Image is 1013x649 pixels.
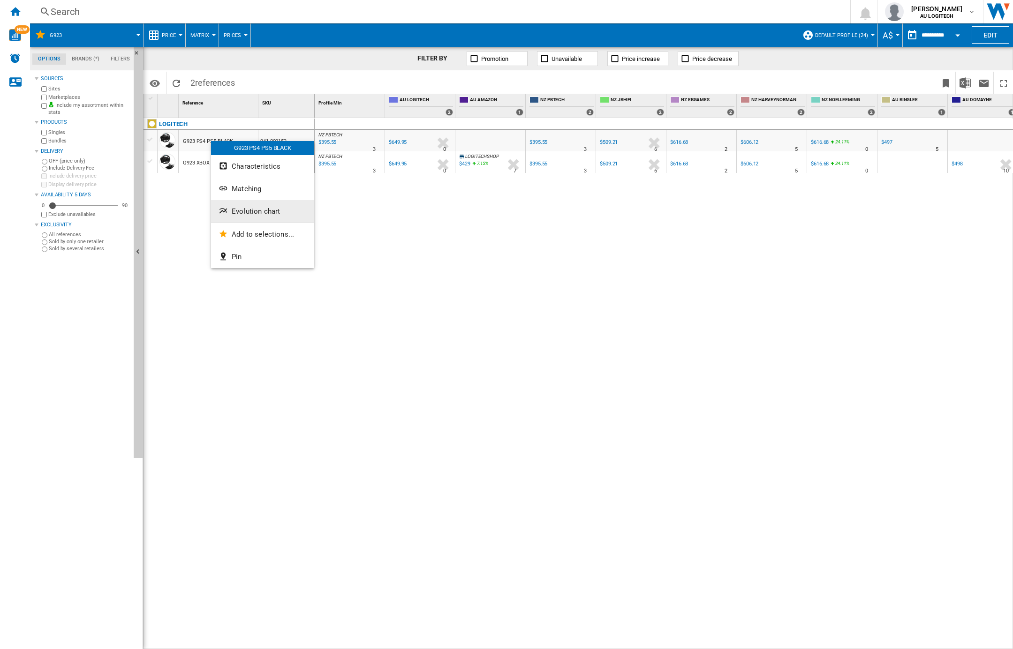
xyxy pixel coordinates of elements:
button: Evolution chart [211,200,314,223]
span: Characteristics [232,162,280,171]
span: Pin [232,253,242,261]
span: Add to selections... [232,230,294,239]
div: G923 PS4 PS5 BLACK [211,141,314,155]
span: Matching [232,185,261,193]
button: Pin... [211,246,314,268]
button: Matching [211,178,314,200]
button: Characteristics [211,155,314,178]
button: Add to selections... [211,223,314,246]
span: Evolution chart [232,207,280,216]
